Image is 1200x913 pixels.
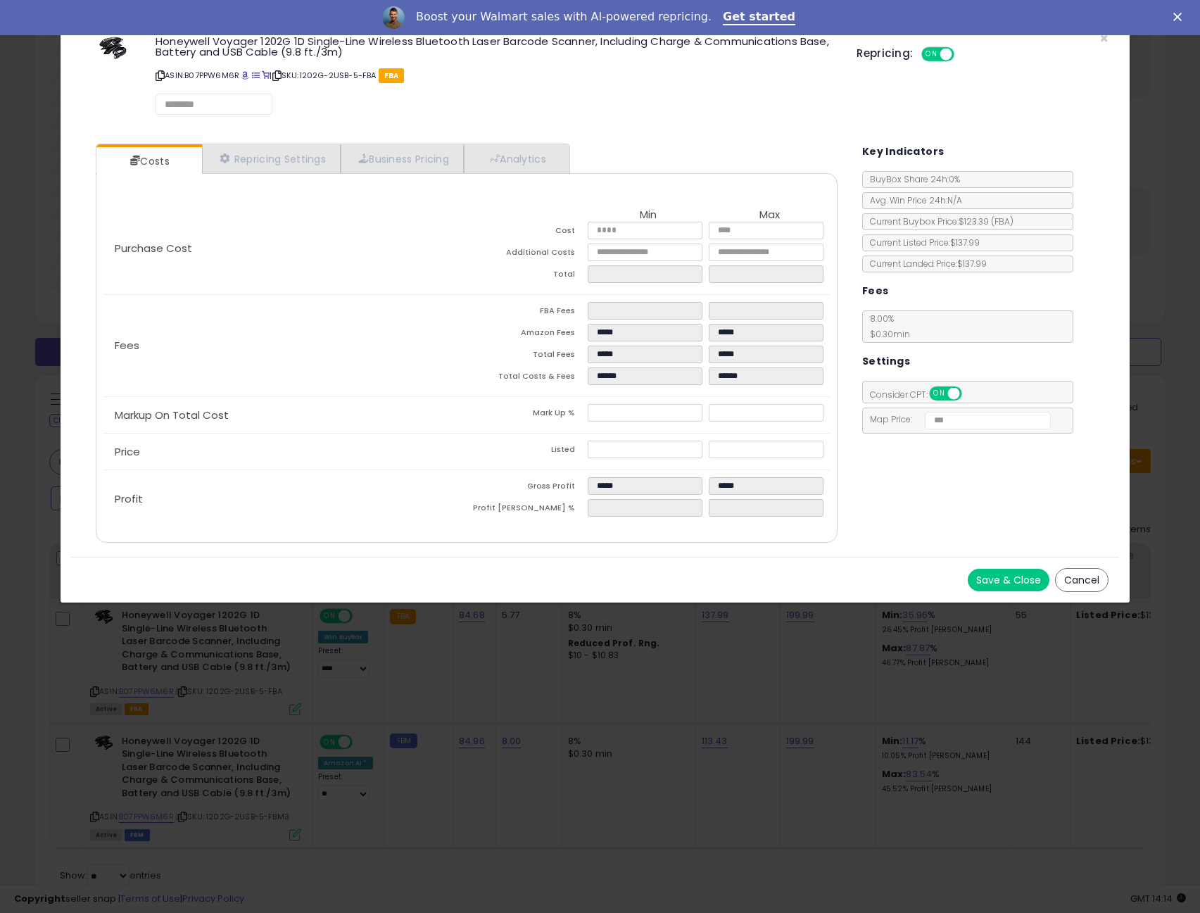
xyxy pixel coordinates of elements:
[863,258,987,270] span: Current Landed Price: $137.99
[467,404,588,426] td: Mark Up %
[862,143,945,160] h5: Key Indicators
[103,446,467,458] p: Price
[588,209,709,222] th: Min
[467,324,588,346] td: Amazon Fees
[156,64,835,87] p: ASIN: B07PPW6M6R | SKU: 1202G-2USB-5-FBA
[103,243,467,254] p: Purchase Cost
[156,36,835,57] h3: Honeywell Voyager 1202G 1D Single-Line Wireless Bluetooth Laser Barcode Scanner, Including Charge...
[863,215,1013,227] span: Current Buybox Price:
[92,36,134,60] img: 31wprc3Od0L._SL60_.jpg
[863,389,980,401] span: Consider CPT:
[863,328,910,340] span: $0.30 min
[863,173,960,185] span: BuyBox Share 24h: 0%
[930,388,948,400] span: ON
[467,244,588,265] td: Additional Costs
[341,144,464,173] a: Business Pricing
[1173,13,1187,21] div: Close
[923,49,941,61] span: ON
[252,70,260,81] a: All offer listings
[467,477,588,499] td: Gross Profit
[103,493,467,505] p: Profit
[382,6,405,29] img: Profile image for Adrian
[96,147,201,175] a: Costs
[467,222,588,244] td: Cost
[959,388,982,400] span: OFF
[262,70,270,81] a: Your listing only
[863,194,962,206] span: Avg. Win Price 24h: N/A
[467,346,588,367] td: Total Fees
[1099,28,1109,49] span: ×
[952,49,975,61] span: OFF
[991,215,1013,227] span: ( FBA )
[723,10,795,25] a: Get started
[968,569,1049,591] button: Save & Close
[467,367,588,389] td: Total Costs & Fees
[202,144,341,173] a: Repricing Settings
[857,48,913,59] h5: Repricing:
[862,282,889,300] h5: Fees
[467,441,588,462] td: Listed
[464,144,568,173] a: Analytics
[379,68,405,83] span: FBA
[467,265,588,287] td: Total
[709,209,830,222] th: Max
[103,410,467,421] p: Markup On Total Cost
[103,340,467,351] p: Fees
[416,10,712,24] div: Boost your Walmart sales with AI-powered repricing.
[862,353,910,370] h5: Settings
[863,313,910,340] span: 8.00 %
[467,302,588,324] td: FBA Fees
[863,237,980,248] span: Current Listed Price: $137.99
[1055,568,1109,592] button: Cancel
[863,413,1051,425] span: Map Price:
[959,215,1013,227] span: $123.39
[467,499,588,521] td: Profit [PERSON_NAME] %
[241,70,249,81] a: BuyBox page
